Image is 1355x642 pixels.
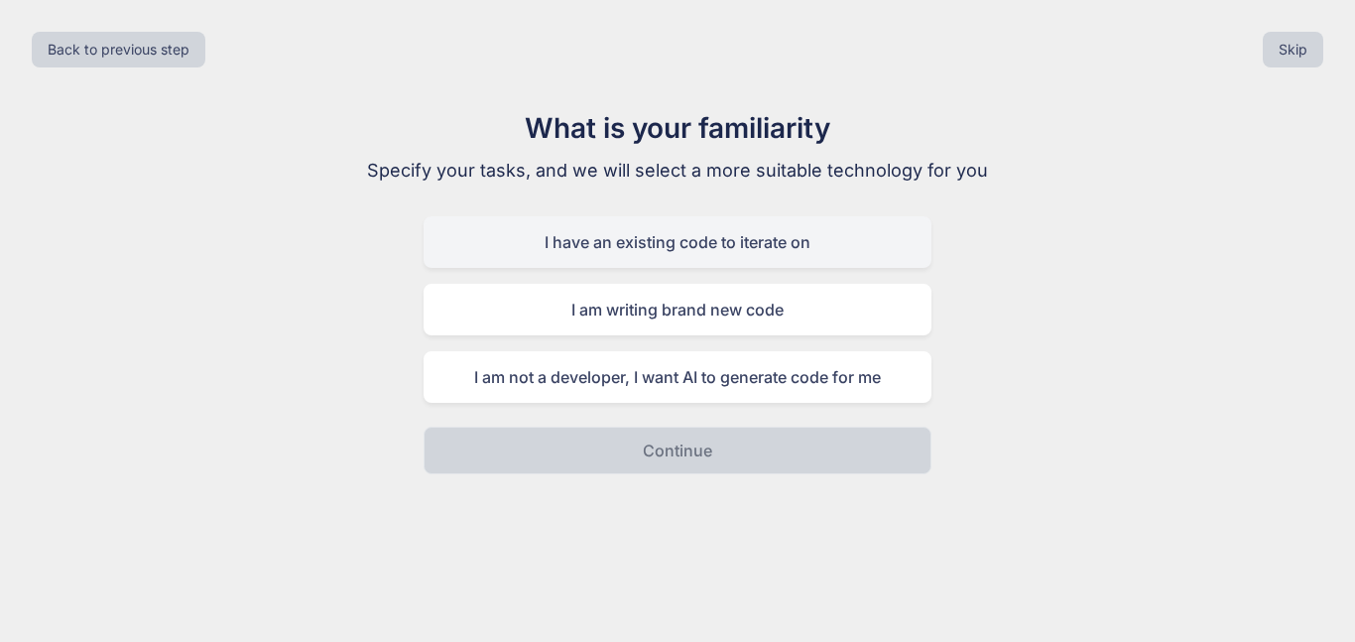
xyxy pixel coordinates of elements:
div: I have an existing code to iterate on [424,216,931,268]
button: Continue [424,427,931,474]
div: I am not a developer, I want AI to generate code for me [424,351,931,403]
button: Skip [1263,32,1323,67]
p: Specify your tasks, and we will select a more suitable technology for you [344,157,1011,185]
button: Back to previous step [32,32,205,67]
h1: What is your familiarity [344,107,1011,149]
div: I am writing brand new code [424,284,931,335]
p: Continue [643,439,712,462]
